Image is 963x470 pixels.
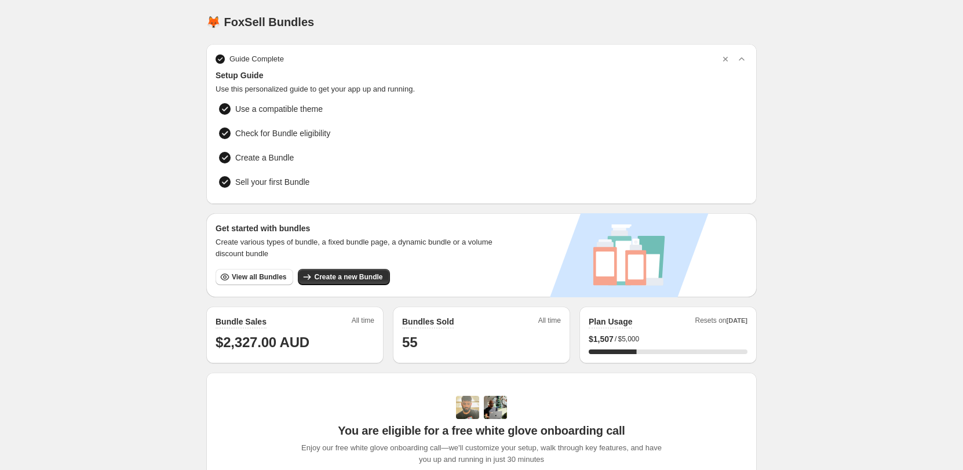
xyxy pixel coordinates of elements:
h1: 🦊 FoxSell Bundles [206,15,314,29]
span: All time [352,316,374,329]
h1: 55 [402,333,561,352]
span: Resets on [695,316,748,329]
h3: Get started with bundles [216,223,504,234]
span: Sell your first Bundle [235,176,309,188]
span: $5,000 [618,334,639,344]
span: Create various types of bundle, a fixed bundle page, a dynamic bundle or a volume discount bundle [216,236,504,260]
button: Create a new Bundle [298,269,389,285]
h2: Bundles Sold [402,316,454,327]
span: You are eligible for a free white glove onboarding call [338,424,625,438]
span: Create a Bundle [235,152,294,163]
img: Adi [456,396,479,419]
img: Prakhar [484,396,507,419]
div: / [589,333,747,345]
span: View all Bundles [232,272,286,282]
span: Guide Complete [229,53,284,65]
h2: Bundle Sales [216,316,267,327]
button: View all Bundles [216,269,293,285]
span: Use a compatible theme [235,103,323,115]
span: $ 1,507 [589,333,614,345]
span: Enjoy our free white glove onboarding call—we'll customize your setup, walk through key features,... [296,442,668,465]
span: Setup Guide [216,70,747,81]
span: [DATE] [727,317,747,324]
span: Check for Bundle eligibility [235,127,330,139]
span: All time [538,316,561,329]
h2: Plan Usage [589,316,632,327]
h1: $2,327.00 AUD [216,333,374,352]
span: Use this personalized guide to get your app up and running. [216,83,747,95]
span: Create a new Bundle [314,272,382,282]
